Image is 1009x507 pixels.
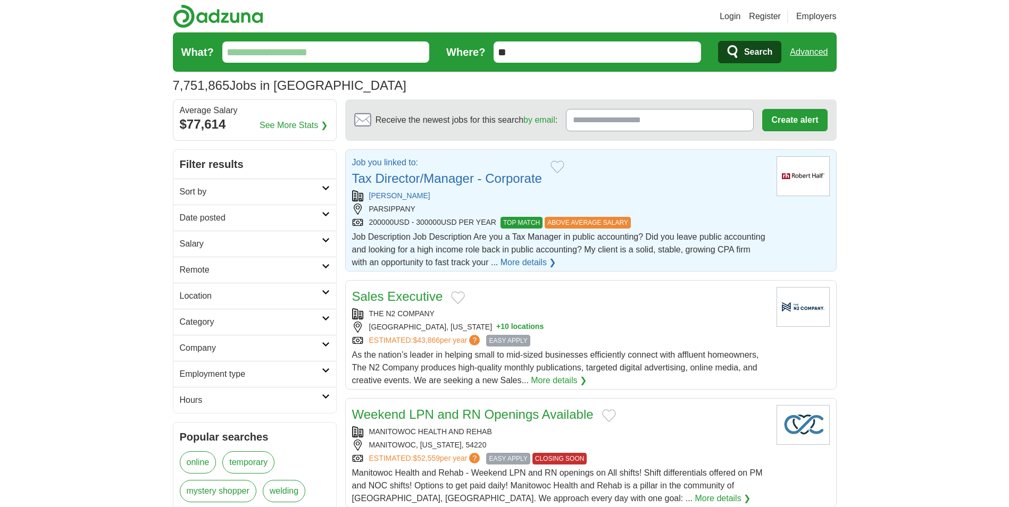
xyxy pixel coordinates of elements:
[173,205,336,231] a: Date posted
[602,409,616,422] button: Add to favorite jobs
[180,316,322,328] h2: Category
[352,156,542,169] p: Job you linked to:
[496,322,544,333] button: +10 locations
[369,191,430,200] a: [PERSON_NAME]
[352,322,768,333] div: [GEOGRAPHIC_DATA], [US_STATE]
[496,322,501,333] span: +
[180,480,256,502] a: mystery shopper
[173,309,336,335] a: Category
[777,287,830,327] img: Company logo
[173,179,336,205] a: Sort by
[173,231,336,257] a: Salary
[173,4,263,28] img: Adzuna logo
[173,76,230,95] span: 7,751,865
[551,160,564,173] button: Add to favorite jobs
[369,335,482,347] a: ESTIMATED:$43,866per year?
[260,119,328,132] a: See More Stats ❯
[796,10,837,23] a: Employers
[180,368,322,381] h2: Employment type
[749,10,781,23] a: Register
[486,453,530,464] span: EASY APPLY
[446,44,485,60] label: Where?
[180,115,330,134] div: $77,614
[180,394,322,407] h2: Hours
[352,217,768,229] div: 200000USD - 300000USD PER YEAR
[180,212,322,224] h2: Date posted
[376,114,557,126] span: Receive the newest jobs for this search :
[352,407,594,421] a: Weekend LPN and RN Openings Available
[352,468,763,503] span: Manitowoc Health and Rehab - Weekend LPN and RN openings on All shifts! Shift differentials offer...
[352,204,768,215] div: PARSIPPANY
[180,429,330,445] h2: Popular searches
[352,289,443,303] a: Sales Executive
[501,217,543,229] span: TOP MATCH
[413,336,440,344] span: $43,866
[352,440,768,451] div: MANITOWOC, [US_STATE], 54220
[777,405,830,445] img: Company logo
[523,115,555,124] a: by email
[173,283,336,309] a: Location
[718,41,781,63] button: Search
[720,10,740,23] a: Login
[173,335,336,361] a: Company
[545,217,631,229] span: ABOVE AVERAGE SALARY
[762,109,827,131] button: Create alert
[501,256,556,269] a: More details ❯
[180,451,216,474] a: online
[352,171,542,185] a: Tax Director/Manager - Corporate
[451,291,465,304] button: Add to favorite jobs
[222,451,274,474] a: temporary
[180,264,322,276] h2: Remote
[180,290,322,302] h2: Location
[469,453,480,463] span: ?
[173,78,406,92] h1: Jobs in [GEOGRAPHIC_DATA]
[180,238,322,250] h2: Salary
[173,387,336,413] a: Hours
[352,350,759,385] span: As the nation’s leader in helping small to mid-sized businesses efficiently connect with affluent...
[352,308,768,319] div: THE N2 COMPANY
[173,150,336,179] h2: Filter results
[263,480,305,502] a: welding
[173,361,336,387] a: Employment type
[180,106,330,115] div: Average Salary
[413,454,440,462] span: $52,559
[352,232,765,267] span: Job Description Job Description Are you a Tax Manager in public accounting? Did you leave public ...
[695,492,751,505] a: More details ❯
[486,335,530,347] span: EASY APPLY
[532,453,587,464] span: CLOSING SOON
[180,342,322,354] h2: Company
[777,156,830,196] img: Robert Half logo
[531,374,587,387] a: More details ❯
[469,335,480,345] span: ?
[744,41,772,63] span: Search
[173,257,336,283] a: Remote
[352,426,768,437] div: MANITOWOC HEALTH AND REHAB
[181,44,214,60] label: What?
[369,453,482,464] a: ESTIMATED:$52,559per year?
[180,185,322,198] h2: Sort by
